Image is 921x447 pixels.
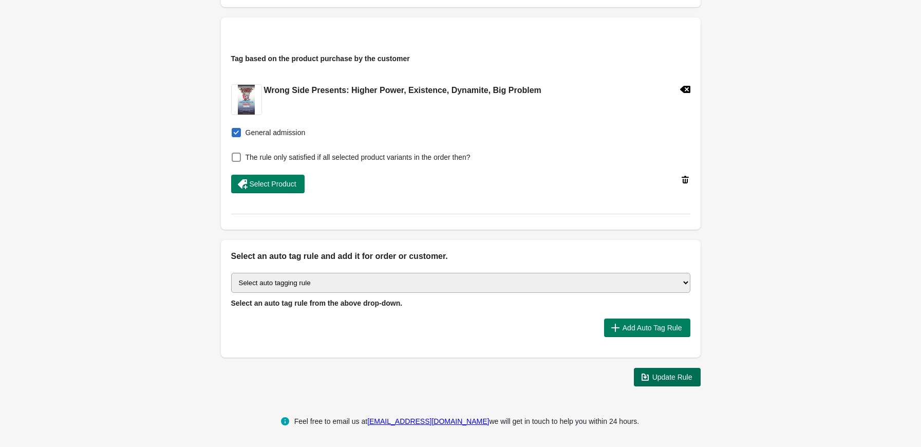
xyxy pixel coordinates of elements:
div: Feel free to email us at we will get in touch to help you within 24 hours. [294,415,640,427]
img: Wrong_Side_Higher_Power_October_2025.jpg [238,85,255,115]
h2: Wrong Side Presents: Higher Power, Existence, Dynamite, Big Problem [264,84,541,97]
span: Add Auto Tag Rule [623,324,682,332]
span: Tag based on the product purchase by the customer [231,54,410,63]
a: [EMAIL_ADDRESS][DOMAIN_NAME] [367,417,489,425]
button: Select Product [231,175,305,193]
button: Add Auto Tag Rule [604,319,690,337]
span: General admission [246,127,306,138]
span: Select an auto tag rule from the above drop-down. [231,299,403,307]
span: The rule only satisfied if all selected product variants in the order then? [246,152,471,162]
button: Update Rule [634,368,701,386]
h2: Select an auto tag rule and add it for order or customer. [231,250,690,263]
span: Update Rule [652,373,692,381]
span: Select Product [250,180,296,188]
